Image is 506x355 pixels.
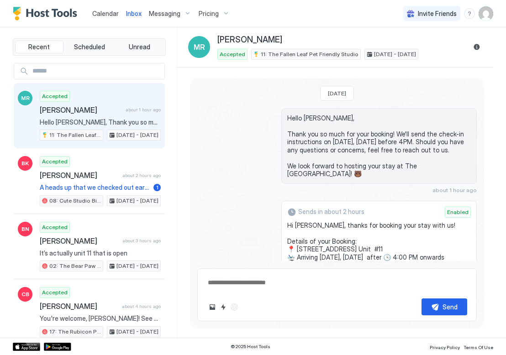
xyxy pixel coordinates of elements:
[129,43,150,51] span: Unread
[21,225,29,233] span: BN
[115,41,163,53] button: Unread
[156,184,158,191] span: 1
[418,10,457,18] span: Invite Friends
[207,302,218,313] button: Upload image
[13,38,166,56] div: tab-group
[122,172,161,178] span: about 2 hours ago
[199,10,219,18] span: Pricing
[287,114,471,178] span: Hello [PERSON_NAME], Thank you so much for your booking! We'll send the check-in instructions on ...
[122,303,161,309] span: about 4 hours ago
[218,302,229,313] button: Quick reply
[430,342,460,351] a: Privacy Policy
[49,262,101,270] span: 02: The Bear Paw Pet Friendly King Studio
[116,262,158,270] span: [DATE] - [DATE]
[40,302,118,311] span: [PERSON_NAME]
[122,238,161,244] span: about 3 hours ago
[42,157,68,166] span: Accepted
[432,187,477,193] span: about 1 hour ago
[40,118,161,126] span: Hello [PERSON_NAME], Thank you so much for your booking! We'll send the check-in instructions on ...
[40,183,150,192] span: A heads up that we checked out earlier this morning! We really enjoyed our stay!
[471,42,482,52] button: Reservation information
[40,314,161,323] span: You're welcome, [PERSON_NAME]! See you soon 😊
[92,10,119,17] span: Calendar
[49,131,101,139] span: 11: The Fallen Leaf Pet Friendly Studio
[126,10,142,17] span: Inbox
[116,328,158,336] span: [DATE] - [DATE]
[74,43,105,51] span: Scheduled
[42,223,68,231] span: Accepted
[126,9,142,18] a: Inbox
[40,105,122,115] span: [PERSON_NAME]
[194,42,205,52] span: MR
[464,345,493,350] span: Terms Of Use
[464,342,493,351] a: Terms Of Use
[42,92,68,100] span: Accepted
[149,10,180,18] span: Messaging
[464,8,475,19] div: menu
[29,63,164,79] input: Input Field
[42,288,68,297] span: Accepted
[40,171,119,180] span: [PERSON_NAME]
[116,197,158,205] span: [DATE] - [DATE]
[40,249,161,257] span: It’s actually unit 11 that is open
[116,131,158,139] span: [DATE] - [DATE]
[443,302,458,312] div: Send
[479,6,493,21] div: User profile
[422,298,467,315] button: Send
[15,41,63,53] button: Recent
[44,343,71,351] a: Google Play Store
[28,43,50,51] span: Recent
[65,41,114,53] button: Scheduled
[217,35,282,45] span: [PERSON_NAME]
[49,328,101,336] span: 17: The Rubicon Pet Friendly Studio
[49,197,101,205] span: 08: Cute Studio Bike to Beach
[92,9,119,18] a: Calendar
[126,107,161,113] span: about 1 hour ago
[430,345,460,350] span: Privacy Policy
[328,90,346,97] span: [DATE]
[220,50,245,58] span: Accepted
[298,208,364,216] span: Sends in about 2 hours
[261,50,358,58] span: 11: The Fallen Leaf Pet Friendly Studio
[21,159,29,167] span: BK
[231,344,270,350] span: © 2025 Host Tools
[21,94,30,102] span: MR
[21,290,29,298] span: CB
[13,343,40,351] a: App Store
[40,236,119,245] span: [PERSON_NAME]
[447,208,469,216] span: Enabled
[13,7,81,21] a: Host Tools Logo
[374,50,416,58] span: [DATE] - [DATE]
